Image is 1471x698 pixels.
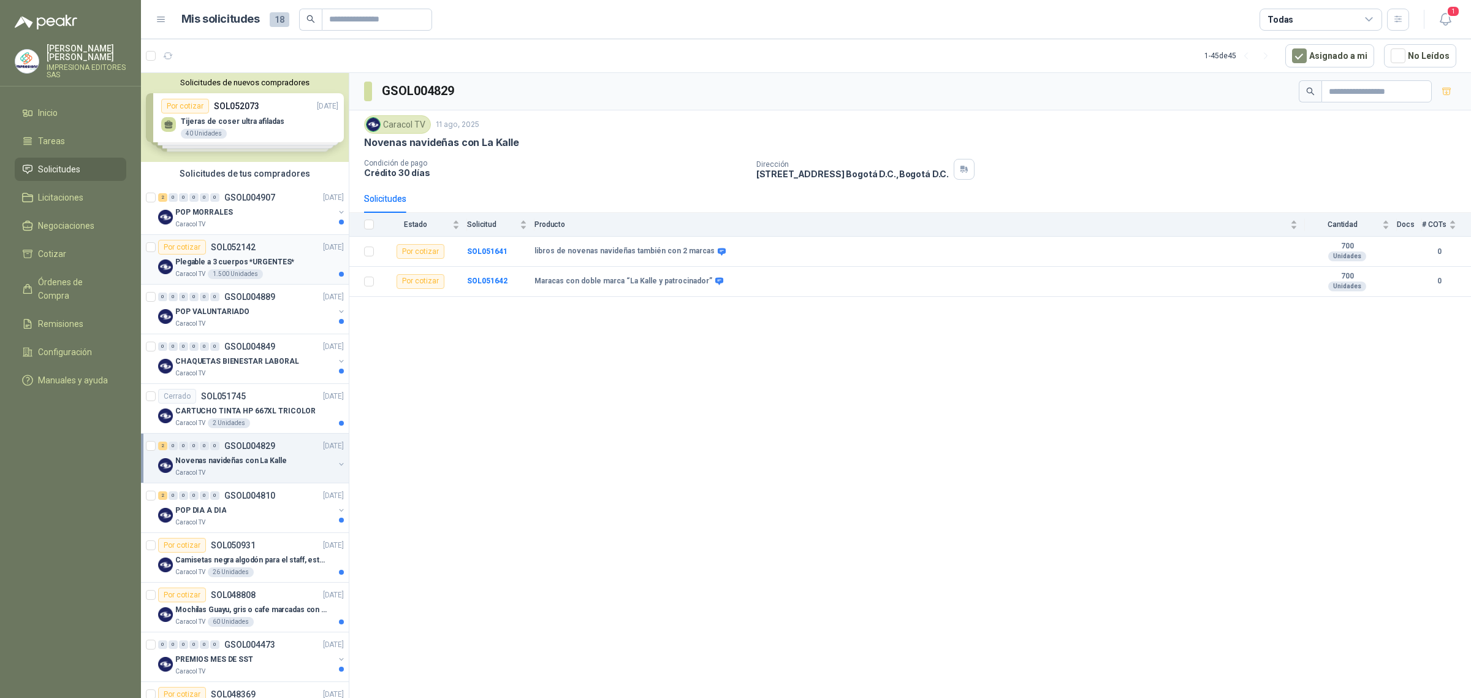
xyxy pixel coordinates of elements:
p: PREMIOS MES DE SST [175,654,253,665]
th: Cantidad [1305,213,1397,237]
b: 700 [1305,272,1389,282]
span: Órdenes de Compra [38,275,115,302]
a: Licitaciones [15,186,126,209]
a: Por cotizarSOL048808[DATE] Company LogoMochilas Guayu, gris o cafe marcadas con un logoCaracol TV... [141,583,349,632]
div: Solicitudes de nuevos compradoresPor cotizarSOL052073[DATE] Tijeras de coser ultra afiladas40 Uni... [141,73,349,162]
img: Company Logo [158,408,173,423]
p: Condición de pago [364,159,747,167]
a: Negociaciones [15,214,126,237]
a: SOL051641 [467,247,507,256]
div: 0 [169,342,178,351]
p: Mochilas Guayu, gris o cafe marcadas con un logo [175,604,328,616]
b: 0 [1422,275,1456,287]
p: Caracol TV [175,418,205,428]
div: Por cotizar [397,244,444,259]
span: Remisiones [38,317,83,331]
a: 2 0 0 0 0 0 GSOL004907[DATE] Company LogoPOP MORRALESCaracol TV [158,190,346,229]
a: CerradoSOL051745[DATE] Company LogoCARTUCHO TINTA HP 667XL TRICOLORCaracol TV2 Unidades [141,384,349,434]
div: 1.500 Unidades [208,269,263,279]
div: 0 [200,293,209,301]
p: Caracol TV [175,667,205,677]
div: 0 [158,293,167,301]
p: GSOL004889 [224,293,275,301]
a: 0 0 0 0 0 0 GSOL004849[DATE] Company LogoCHAQUETAS BIENESTAR LABORALCaracol TV [158,339,346,378]
img: Company Logo [158,508,173,523]
th: Solicitud [467,213,534,237]
th: Estado [381,213,467,237]
p: [DATE] [323,490,344,502]
div: 0 [200,491,209,500]
div: 0 [200,442,209,450]
div: Por cotizar [158,538,206,553]
p: Novenas navideñas con La Kalle [175,455,286,467]
b: 0 [1422,246,1456,258]
div: 0 [200,640,209,649]
b: libros de novenas navideñas también con 2 marcas [534,247,715,256]
span: # COTs [1422,220,1446,229]
span: Solicitud [467,220,517,229]
div: 0 [158,342,167,351]
p: IMPRESIONA EDITORES SAS [47,64,126,79]
p: SOL051745 [201,392,246,401]
div: 0 [179,442,188,450]
p: Caracol TV [175,617,205,627]
div: 0 [179,342,188,351]
p: SOL048808 [211,591,256,599]
span: Configuración [38,345,92,359]
span: Producto [534,220,1288,229]
button: No Leídos [1384,44,1456,67]
div: 0 [169,293,178,301]
span: Solicitudes [38,163,80,176]
div: 0 [200,193,209,202]
div: 0 [179,640,188,649]
div: Todas [1268,13,1293,26]
p: [DATE] [323,540,344,551]
div: 0 [189,342,199,351]
a: 0 0 0 0 0 0 GSOL004889[DATE] Company LogoPOP VALUNTARIADOCaracol TV [158,290,346,329]
p: Caracol TV [175,269,205,279]
a: SOL051642 [467,277,507,285]
p: Camisetas negra algodón para el staff, estampadas en espalda y frente con el logo [175,554,328,566]
h1: Mis solicitudes [181,10,260,28]
div: 0 [210,342,219,351]
p: 11 ago, 2025 [436,119,479,131]
div: Solicitudes [364,192,406,205]
span: Inicio [38,106,58,120]
p: Dirección [756,160,949,169]
img: Company Logo [158,259,173,274]
a: Inicio [15,101,126,125]
img: Company Logo [367,118,380,131]
div: Cerrado [158,389,196,404]
div: 2 [158,442,167,450]
a: Órdenes de Compra [15,270,126,307]
div: 0 [179,491,188,500]
p: [DATE] [323,589,344,601]
div: 0 [210,193,219,202]
div: Unidades [1328,282,1366,291]
div: 0 [210,640,219,649]
p: POP VALUNTARIADO [175,306,249,318]
h3: GSOL004829 [382,82,456,101]
p: Caracol TV [175,468,205,478]
a: Tareas [15,129,126,153]
div: 0 [210,491,219,500]
div: 0 [189,193,199,202]
div: 0 [169,491,178,500]
div: Unidades [1328,251,1366,261]
a: 0 0 0 0 0 0 GSOL004473[DATE] Company LogoPREMIOS MES DE SSTCaracol TV [158,637,346,677]
span: 18 [270,12,289,27]
p: [DATE] [323,440,344,452]
a: Cotizar [15,242,126,266]
div: Por cotizar [158,240,206,255]
div: 0 [189,640,199,649]
div: 26 Unidades [208,567,254,577]
button: Asignado a mi [1285,44,1374,67]
div: 0 [169,640,178,649]
img: Logo peakr [15,15,77,29]
span: Estado [381,220,450,229]
img: Company Logo [158,458,173,473]
p: SOL052142 [211,243,256,251]
p: [PERSON_NAME] [PERSON_NAME] [47,44,126,61]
